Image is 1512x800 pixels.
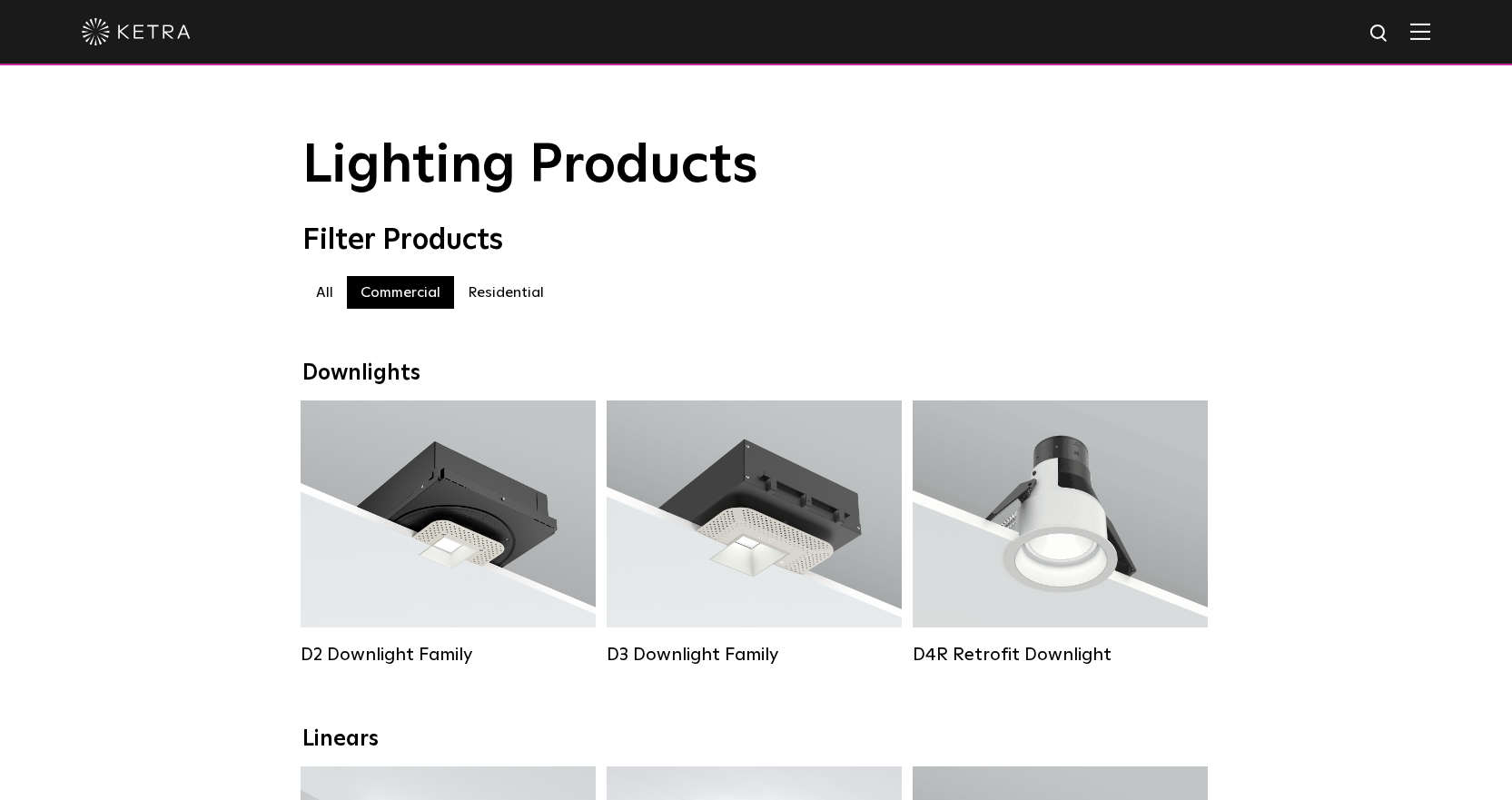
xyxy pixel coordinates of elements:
div: Downlights [302,360,1211,387]
div: D3 Downlight Family [607,644,902,666]
img: ketra-logo-2019-white [82,18,191,45]
div: D4R Retrofit Downlight [913,644,1208,666]
div: Filter Products [302,223,1211,258]
img: Hamburger%20Nav.svg [1410,23,1430,40]
a: D4R Retrofit Downlight Lumen Output:800Colors:White / BlackBeam Angles:15° / 25° / 40° / 60°Watta... [913,400,1208,666]
a: D2 Downlight Family Lumen Output:1200Colors:White / Black / Gloss Black / Silver / Bronze / Silve... [301,400,596,666]
label: Commercial [347,276,454,309]
span: Lighting Products [302,139,758,193]
label: Residential [454,276,558,309]
div: Linears [302,726,1211,753]
div: D2 Downlight Family [301,644,596,666]
img: search icon [1369,23,1391,45]
a: D3 Downlight Family Lumen Output:700 / 900 / 1100Colors:White / Black / Silver / Bronze / Paintab... [607,400,902,666]
label: All [302,276,347,309]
